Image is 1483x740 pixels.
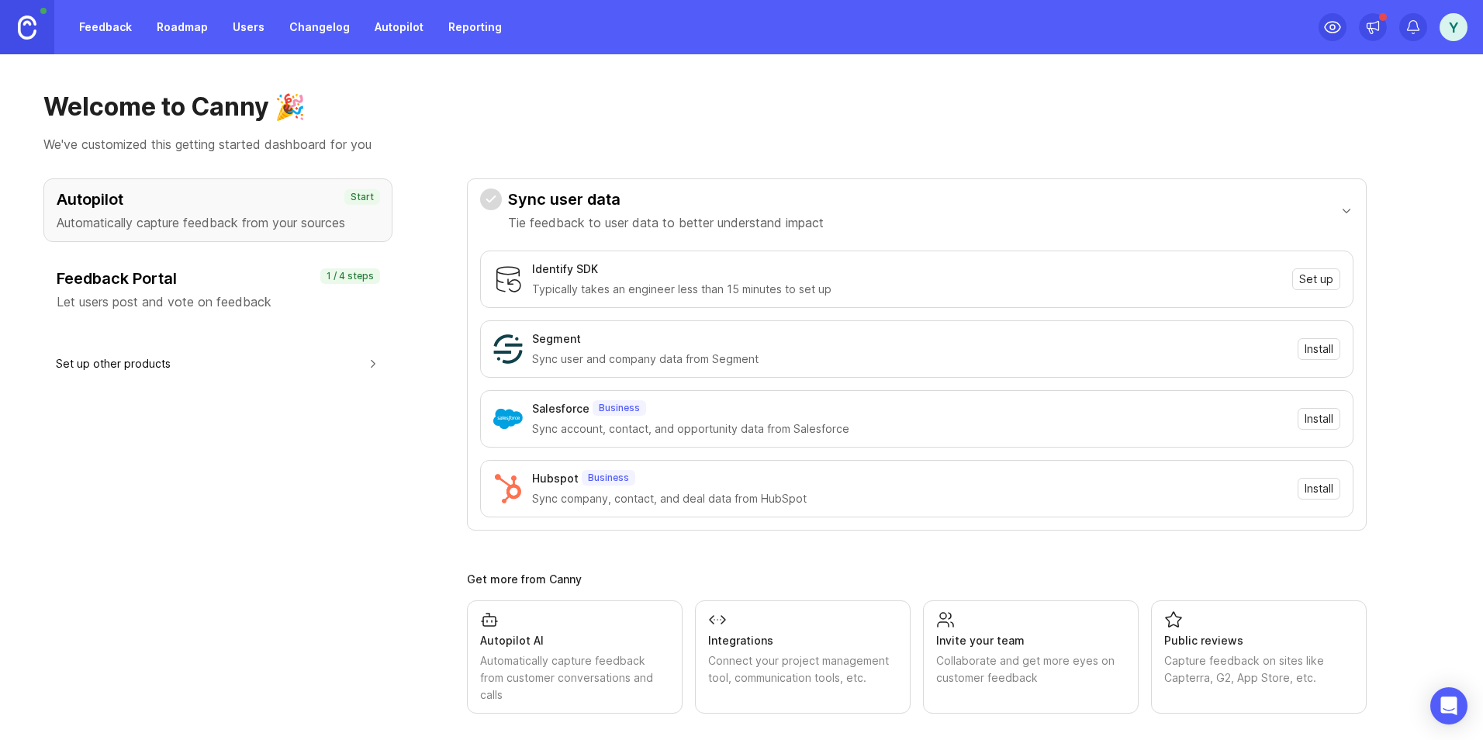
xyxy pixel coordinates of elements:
[480,632,669,649] div: Autopilot AI
[1298,408,1340,430] button: Install
[493,334,523,364] img: Segment
[1164,632,1353,649] div: Public reviews
[480,241,1353,530] div: Sync user dataTie feedback to user data to better understand impact
[439,13,511,41] a: Reporting
[588,472,629,484] p: Business
[708,632,897,649] div: Integrations
[351,191,374,203] p: Start
[57,213,379,232] p: Automatically capture feedback from your sources
[532,351,1288,368] div: Sync user and company data from Segment
[57,188,379,210] h3: Autopilot
[1298,338,1340,360] button: Install
[43,258,392,321] button: Feedback PortalLet users post and vote on feedback1 / 4 steps
[56,346,380,381] button: Set up other products
[493,404,523,434] img: Salesforce
[936,652,1125,686] div: Collaborate and get more eyes on customer feedback
[43,135,1440,154] p: We've customized this getting started dashboard for you
[1151,600,1367,714] a: Public reviewsCapture feedback on sites like Capterra, G2, App Store, etc.
[70,13,141,41] a: Feedback
[18,16,36,40] img: Canny Home
[467,574,1367,585] div: Get more from Canny
[1305,481,1333,496] span: Install
[1305,411,1333,427] span: Install
[532,261,598,278] div: Identify SDK
[532,400,589,417] div: Salesforce
[532,470,579,487] div: Hubspot
[708,652,897,686] div: Connect your project management tool, communication tools, etc.
[1292,268,1340,290] button: Set up
[599,402,640,414] p: Business
[1299,271,1333,287] span: Set up
[365,13,433,41] a: Autopilot
[532,281,1283,298] div: Typically takes an engineer less than 15 minutes to set up
[43,178,392,242] button: AutopilotAutomatically capture feedback from your sourcesStart
[923,600,1139,714] a: Invite your teamCollaborate and get more eyes on customer feedback
[1298,478,1340,500] button: Install
[467,600,683,714] a: Autopilot AIAutomatically capture feedback from customer conversations and calls
[1164,652,1353,686] div: Capture feedback on sites like Capterra, G2, App Store, etc.
[480,652,669,704] div: Automatically capture feedback from customer conversations and calls
[147,13,217,41] a: Roadmap
[508,188,824,210] h3: Sync user data
[43,92,1440,123] h1: Welcome to Canny 🎉
[1305,341,1333,357] span: Install
[1440,13,1467,41] button: Y
[57,268,379,289] h3: Feedback Portal
[532,490,1288,507] div: Sync company, contact, and deal data from HubSpot
[936,632,1125,649] div: Invite your team
[327,270,374,282] p: 1 / 4 steps
[532,330,581,348] div: Segment
[57,292,379,311] p: Let users post and vote on feedback
[695,600,911,714] a: IntegrationsConnect your project management tool, communication tools, etc.
[493,265,523,294] img: Identify SDK
[493,474,523,503] img: Hubspot
[532,420,1288,437] div: Sync account, contact, and opportunity data from Salesforce
[1430,687,1467,724] div: Open Intercom Messenger
[280,13,359,41] a: Changelog
[480,179,1353,241] button: Sync user dataTie feedback to user data to better understand impact
[223,13,274,41] a: Users
[508,213,824,232] p: Tie feedback to user data to better understand impact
